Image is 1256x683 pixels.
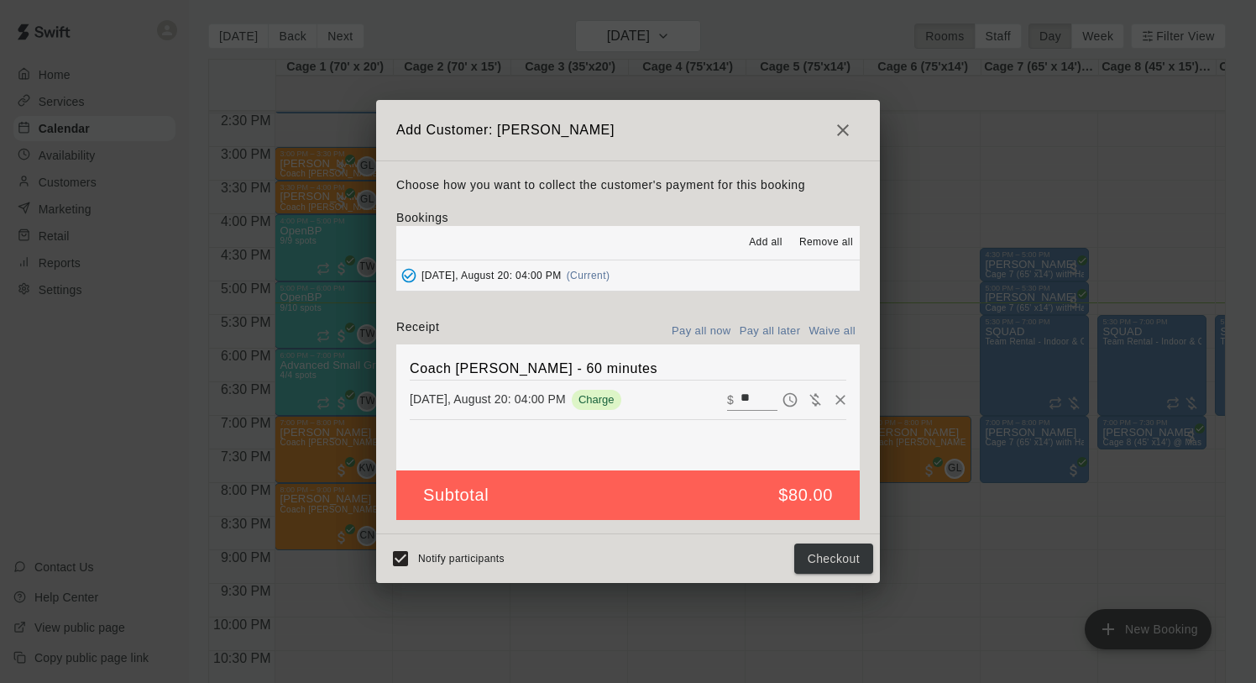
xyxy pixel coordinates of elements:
[396,260,860,292] button: Added - Collect Payment[DATE], August 20: 04:00 PM(Current)
[396,175,860,196] p: Choose how you want to collect the customer's payment for this booking
[572,393,621,406] span: Charge
[828,387,853,412] button: Remove
[421,270,562,281] span: [DATE], August 20: 04:00 PM
[396,318,439,344] label: Receipt
[667,318,735,344] button: Pay all now
[803,391,828,406] span: Waive payment
[739,229,793,256] button: Add all
[777,391,803,406] span: Pay later
[567,270,610,281] span: (Current)
[418,553,505,565] span: Notify participants
[735,318,805,344] button: Pay all later
[410,358,846,380] h6: Coach [PERSON_NAME] - 60 minutes
[804,318,860,344] button: Waive all
[376,100,880,160] h2: Add Customer: [PERSON_NAME]
[749,234,782,251] span: Add all
[778,484,833,507] h5: $80.00
[410,391,566,407] p: [DATE], August 20: 04:00 PM
[727,391,734,408] p: $
[396,211,448,224] label: Bookings
[799,234,853,251] span: Remove all
[396,263,421,288] button: Added - Collect Payment
[423,484,489,507] h5: Subtotal
[793,229,860,256] button: Remove all
[794,544,873,575] button: Checkout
